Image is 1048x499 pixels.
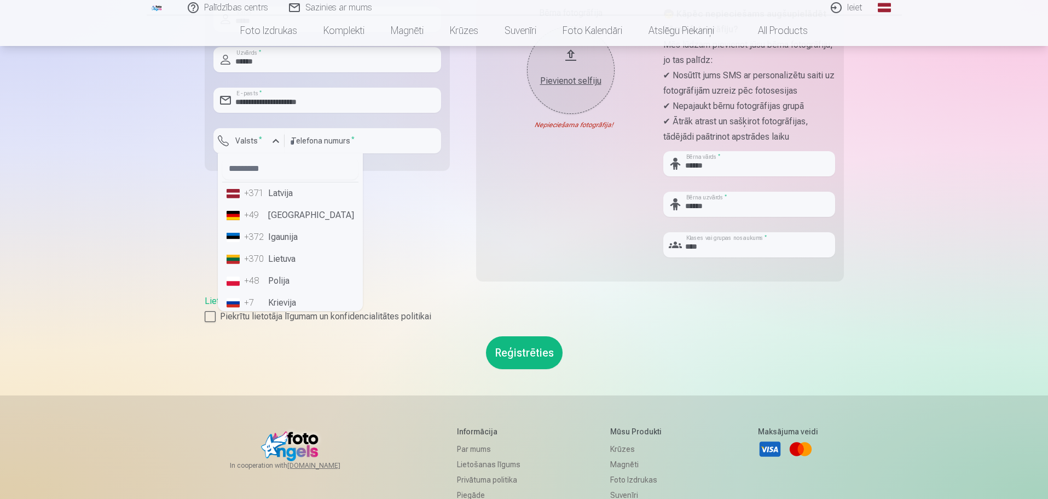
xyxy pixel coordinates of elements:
[213,153,285,162] div: Lauks ir obligāts
[635,15,727,46] a: Atslēgu piekariņi
[610,457,668,472] a: Magnēti
[151,4,163,11] img: /fa1
[222,182,358,204] li: Latvija
[663,114,835,145] p: ✔ Ātrāk atrast un sašķirot fotogrāfijas, tādējādi paātrinot apstrādes laiku
[310,15,378,46] a: Komplekti
[549,15,635,46] a: Foto kalendāri
[610,441,668,457] a: Krūzes
[457,426,520,437] h5: Informācija
[758,426,818,437] h5: Maksājuma veidi
[244,253,266,266] div: +370
[610,472,668,487] a: Foto izdrukas
[222,292,358,314] li: Krievija
[538,74,604,88] div: Pievienot selfiju
[244,274,266,288] div: +48
[244,296,266,309] div: +7
[491,15,549,46] a: Suvenīri
[457,472,520,487] a: Privātuma politika
[758,437,782,461] a: Visa
[222,204,358,226] li: [GEOGRAPHIC_DATA]
[437,15,491,46] a: Krūzes
[486,336,563,369] button: Reģistrēties
[230,461,367,470] span: In cooperation with
[227,15,310,46] a: Foto izdrukas
[378,15,437,46] a: Magnēti
[610,426,668,437] h5: Mūsu produkti
[287,461,367,470] a: [DOMAIN_NAME]
[527,26,615,114] button: Pievienot selfiju
[205,295,844,323] div: ,
[663,99,835,114] p: ✔ Nepajaukt bērnu fotogrāfijas grupā
[222,226,358,248] li: Igaunija
[485,121,657,129] div: Nepieciešama fotogrāfija!
[244,231,266,244] div: +372
[205,310,844,323] label: Piekrītu lietotāja līgumam un konfidencialitātes politikai
[222,248,358,270] li: Lietuva
[663,68,835,99] p: ✔ Nosūtīt jums SMS ar personalizētu saiti uz fotogrāfijām uzreiz pēc fotosesijas
[231,135,267,146] label: Valsts
[244,187,266,200] div: +371
[222,270,358,292] li: Polija
[789,437,813,461] a: Mastercard
[457,457,520,472] a: Lietošanas līgums
[457,441,520,457] a: Par mums
[727,15,821,46] a: All products
[663,37,835,68] p: Mēs lūdzam pievienot jūsu bērna fotogrāfiju, jo tas palīdz:
[213,128,285,153] button: Valsts*
[205,296,274,306] a: Lietošanas līgums
[244,209,266,222] div: +49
